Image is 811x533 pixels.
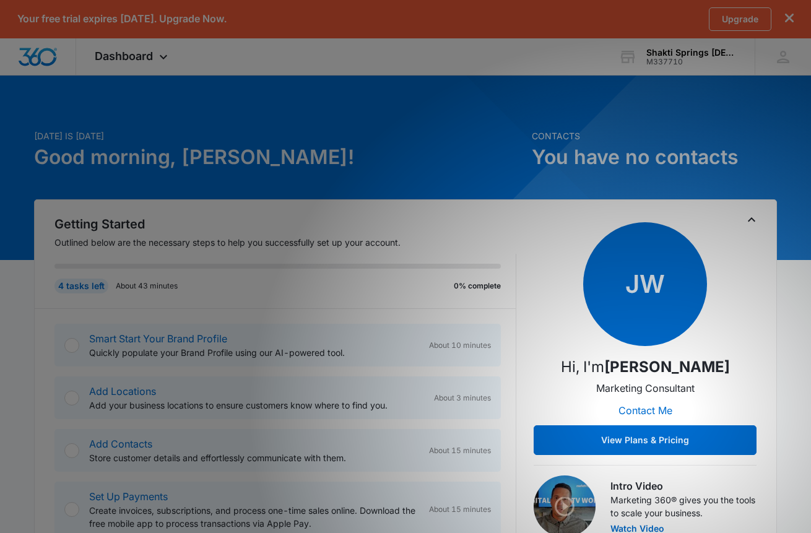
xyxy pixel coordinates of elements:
p: 0% complete [454,280,501,292]
span: About 15 minutes [429,445,491,456]
span: About 10 minutes [429,340,491,351]
a: Smart Start Your Brand Profile [89,332,227,345]
div: account name [646,48,737,58]
p: Your free trial expires [DATE]. Upgrade Now. [17,13,227,25]
p: [DATE] is [DATE] [34,129,524,142]
p: Marketing Consultant [596,381,695,396]
p: About 43 minutes [116,280,178,292]
p: Contacts [532,129,777,142]
span: About 3 minutes [434,392,491,404]
span: JW [583,222,707,346]
span: Dashboard [95,50,153,63]
h3: Get your personalized plan [13,9,164,25]
button: dismiss this dialog [785,13,794,25]
p: Marketing 360® gives you the tools to scale your business. [610,493,757,519]
div: account id [646,58,737,66]
a: Set Up Payments [89,490,168,503]
p: Add your business locations to ensure customers know where to find you. [89,399,424,412]
p: Outlined below are the necessary steps to help you successfully set up your account. [54,236,516,249]
p: Quickly populate your Brand Profile using our AI-powered tool. [89,346,419,359]
h3: Intro Video [610,479,757,493]
p: Hi, I'm [561,356,730,378]
button: View Plans & Pricing [534,425,757,455]
div: 4 tasks left [54,279,108,293]
h1: You have no contacts [532,142,777,172]
span: About 15 minutes [429,504,491,515]
button: Contact Me [606,396,685,425]
a: Upgrade [709,7,771,31]
strong: [PERSON_NAME] [604,358,730,376]
p: Store customer details and effortlessly communicate with them. [89,451,419,464]
a: Hide these tips [13,123,61,132]
button: Watch Video [610,524,664,533]
div: Dashboard [76,38,189,75]
a: Add Contacts [89,438,152,450]
span: ⊘ [13,123,19,132]
p: Contact your Marketing Consultant to get your personalized marketing plan for your unique busines... [13,32,164,115]
h2: Getting Started [54,215,516,233]
a: Add Locations [89,385,156,397]
h1: Good morning, [PERSON_NAME]! [34,142,524,172]
p: Create invoices, subscriptions, and process one-time sales online. Download the free mobile app t... [89,504,419,530]
button: Toggle Collapse [744,212,759,227]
